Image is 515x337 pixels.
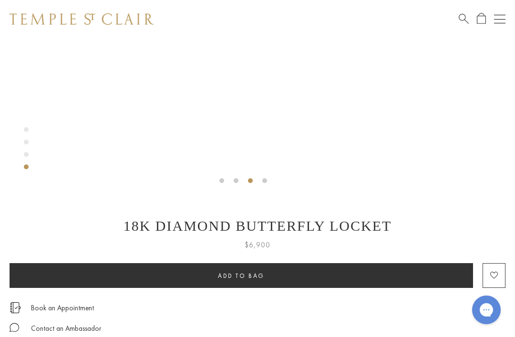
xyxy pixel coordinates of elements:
[459,13,469,25] a: Search
[10,263,473,288] button: Add to bag
[467,292,505,327] iframe: Gorgias live chat messenger
[245,239,270,251] span: $6,900
[10,323,19,332] img: MessageIcon-01_2.svg
[10,13,154,25] img: Temple St. Clair
[10,302,21,313] img: icon_appointment.svg
[31,323,101,335] div: Contact an Ambassador
[477,13,486,25] a: Open Shopping Bag
[10,218,505,234] h1: 18K Diamond Butterfly Locket
[494,13,505,25] button: Open navigation
[218,272,265,280] span: Add to bag
[31,303,94,313] a: Book an Appointment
